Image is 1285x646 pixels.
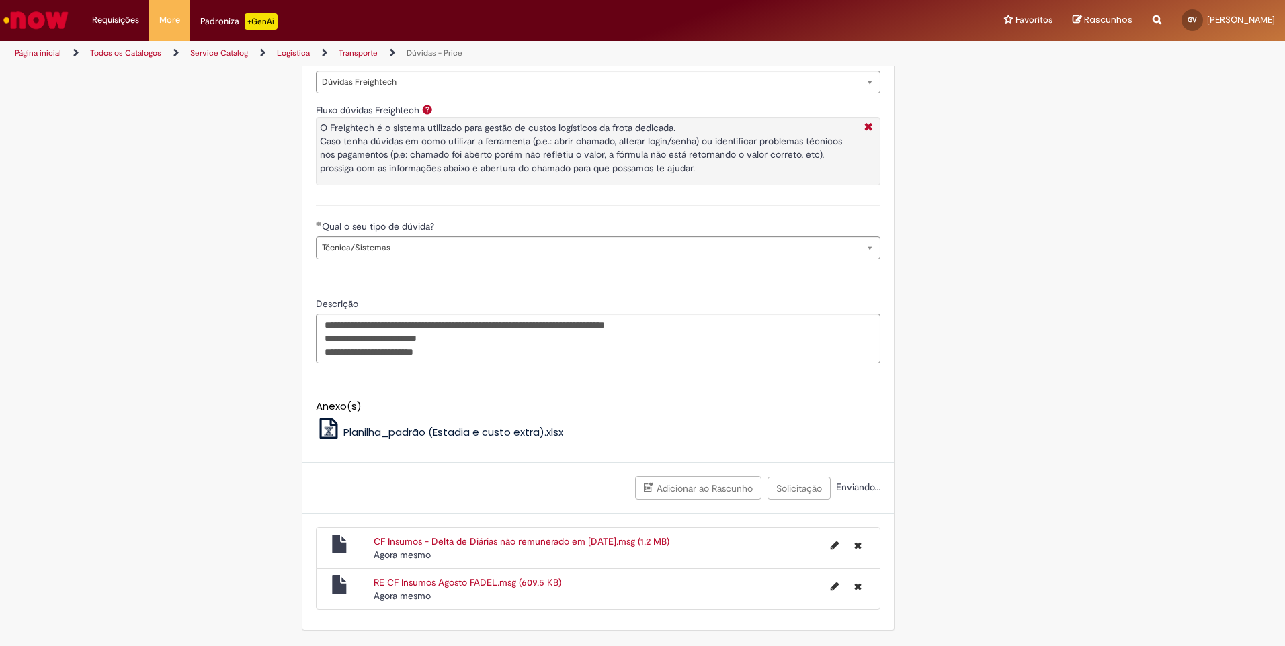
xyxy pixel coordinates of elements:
span: Dúvidas Freightech [322,71,853,93]
a: Service Catalog [190,48,248,58]
button: Excluir CF Insumos - Delta de Diárias não remunerado em Julho25.msg [846,535,870,556]
span: Favoritos [1015,13,1052,27]
p: +GenAi [245,13,278,30]
span: [PERSON_NAME] [1207,14,1275,26]
span: More [159,13,180,27]
span: Agora mesmo [374,590,431,602]
span: Rascunhos [1084,13,1132,26]
i: Fechar More information Por question_fluxo_duvidas_freightech [861,121,876,135]
button: Editar nome de arquivo CF Insumos - Delta de Diárias não remunerado em Julho25.msg [823,535,847,556]
span: Requisições [92,13,139,27]
img: ServiceNow [1,7,71,34]
time: 28/08/2025 14:10:22 [374,590,431,602]
span: GV [1188,15,1197,24]
h5: Anexo(s) [316,401,880,412]
span: Agora mesmo [374,549,431,561]
button: Excluir RE CF Insumos Agosto FADEL.msg [846,575,870,597]
ul: Trilhas de página [10,41,847,66]
button: Editar nome de arquivo RE CF Insumos Agosto FADEL.msg [823,575,847,597]
a: Todos os Catálogos [90,48,161,58]
div: Padroniza [200,13,278,30]
span: Ajuda para Fluxo dúvidas Freightech [419,104,436,115]
span: Planilha_padrão (Estadia e custo extra).xlsx [343,425,563,439]
a: Rascunhos [1073,14,1132,27]
p: O Freightech é o sistema utilizado para gestão de custos logísticos da frota dedicada. Caso tenha... [320,121,858,175]
a: Logistica [277,48,310,58]
a: Dúvidas - Price [407,48,462,58]
a: Planilha_padrão (Estadia e custo extra).xlsx [316,425,564,439]
a: Página inicial [15,48,61,58]
span: Qual o assunto você deseja tratar? [322,54,470,66]
a: CF Insumos - Delta de Diárias não remunerado em [DATE].msg (1.2 MB) [374,535,669,547]
label: Fluxo dúvidas Freightech [316,104,419,116]
a: RE CF Insumos Agosto FADEL.msg (609.5 KB) [374,576,561,588]
span: Enviando... [833,481,880,493]
span: Qual o seu tipo de dúvida? [322,220,437,232]
textarea: Descrição [316,314,880,363]
span: Descrição [316,297,361,310]
span: Obrigatório Preenchido [316,221,322,226]
span: Técnica/Sistemas [322,237,853,259]
a: Transporte [339,48,378,58]
time: 28/08/2025 14:10:22 [374,549,431,561]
